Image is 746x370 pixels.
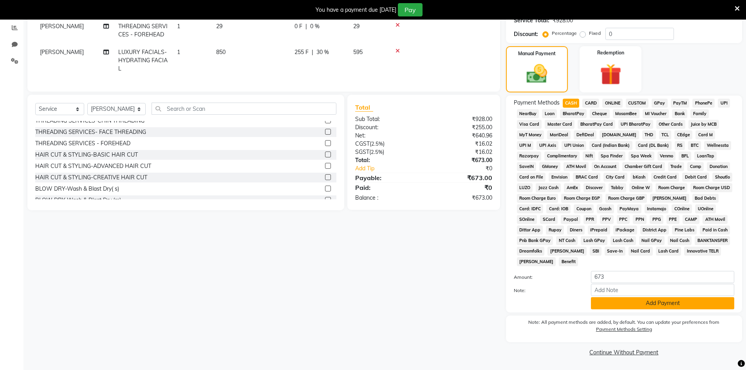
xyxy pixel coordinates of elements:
[613,109,639,118] span: MosamBee
[424,123,498,132] div: ₹255.00
[563,99,580,108] span: CASH
[40,49,84,56] span: [PERSON_NAME]
[520,62,554,86] img: _cash.svg
[667,215,679,224] span: PPE
[668,162,685,171] span: Trade
[118,49,168,72] span: LUXURY FACIALS-HYDRATING FACIAL
[650,215,663,224] span: PPG
[573,173,600,182] span: BRAC Card
[630,173,648,182] span: bKash
[517,236,553,245] span: Pnb Bank GPay
[540,215,558,224] span: SCard
[589,141,632,150] span: Card (Indian Bank)
[597,204,614,213] span: Gcash
[617,215,630,224] span: PPC
[603,173,627,182] span: City Card
[718,99,730,108] span: UPI
[216,23,222,30] span: 29
[353,23,359,30] span: 29
[684,247,721,256] span: Innovative TELR
[549,173,570,182] span: Envision
[659,130,672,139] span: TCL
[517,173,546,182] span: Card on File
[694,152,717,161] span: LoanTap
[349,164,436,173] a: Add Tip
[508,274,585,281] label: Amount:
[305,22,307,31] span: |
[561,194,602,203] span: Room Charge EGP
[605,247,625,256] span: Save-In
[583,152,595,161] span: Nift
[674,130,692,139] span: CEdge
[679,152,691,161] span: BFL
[605,194,647,203] span: Room Charge GBP
[152,103,336,115] input: Search or Scan
[35,162,151,170] div: HAIR CUT & STYLING-ADVANCED HAIR CUT
[583,183,605,192] span: Discover
[600,215,614,224] span: PPV
[596,326,652,333] label: Payment Methods Setting
[216,49,226,56] span: 850
[598,152,625,161] span: Spa Finder
[517,109,539,118] span: NearBuy
[552,30,577,37] label: Percentage
[652,99,668,108] span: GPay
[704,141,731,150] span: Wellnessta
[622,162,665,171] span: Chamber Gift Card
[355,140,370,147] span: CGST
[668,236,692,245] span: Nail Cash
[591,271,734,283] input: Amount
[536,141,558,150] span: UPI Axis
[672,226,697,235] span: Pine Labs
[35,185,119,193] div: BLOW DRY-Wash & Blast Dry( s)
[657,152,676,161] span: Venmo
[688,120,719,129] span: Juice by MCB
[692,99,715,108] span: PhonePe
[588,226,610,235] span: iPrepaid
[688,141,701,150] span: BTC
[602,99,623,108] span: ONLINE
[35,151,138,159] div: HAIR CUT & STYLING-BASIC HAIR CUT
[695,236,730,245] span: BANKTANSFER
[597,49,624,56] label: Redemption
[672,109,687,118] span: Bank
[546,204,571,213] span: Card: IOB
[294,48,309,56] span: 255 F
[517,257,556,266] span: [PERSON_NAME]
[514,16,549,25] div: Service Total:
[672,204,692,213] span: COnline
[517,130,544,139] span: MyT Money
[424,132,498,140] div: ₹640.96
[590,247,601,256] span: SBI
[349,156,424,164] div: Total:
[636,141,672,150] span: Card (DL Bank)
[642,130,656,139] span: THD
[353,49,363,56] span: 595
[553,16,573,25] div: ₹928.00
[617,204,641,213] span: PayMaya
[349,148,424,156] div: ( )
[316,48,329,56] span: 30 %
[349,115,424,123] div: Sub Total:
[639,236,665,245] span: Nail GPay
[508,348,741,357] a: Continue Without Payment
[312,48,313,56] span: |
[626,99,648,108] span: CUSTOM
[349,183,424,192] div: Paid:
[517,183,533,192] span: LUZO
[436,164,498,173] div: ₹0
[517,247,545,256] span: Dreamfolks
[349,140,424,148] div: ( )
[349,132,424,140] div: Net:
[545,120,574,129] span: Master Card
[316,6,396,14] div: You have a payment due [DATE]
[177,23,180,30] span: 1
[355,103,373,112] span: Total
[118,23,168,38] span: THREADING SERVICES - FOREHEAD
[683,215,700,224] span: CAMP
[589,30,601,37] label: Fixed
[656,247,681,256] span: Lash Card
[609,183,626,192] span: Tabby
[349,194,424,202] div: Balance :
[574,130,596,139] span: DefiDeal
